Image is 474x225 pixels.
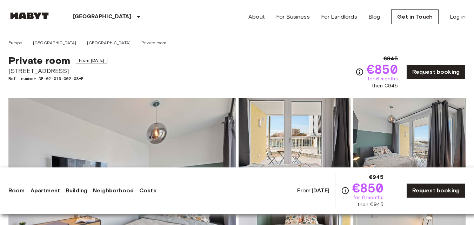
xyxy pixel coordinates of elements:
span: €850 [367,63,398,75]
span: €850 [352,181,383,194]
a: Europe [8,40,22,46]
a: For Business [276,13,310,21]
span: [STREET_ADDRESS] [8,66,107,75]
span: €945 [369,173,383,181]
a: Costs [139,186,156,195]
span: From: [297,187,329,194]
svg: Check cost overview for full price breakdown. Please note that discounts apply to new joiners onl... [355,68,364,76]
a: Get in Touch [391,9,439,24]
a: Log in [450,13,466,21]
a: Building [66,186,87,195]
span: €945 [383,54,398,63]
svg: Check cost overview for full price breakdown. Please note that discounts apply to new joiners onl... [341,186,349,195]
img: Picture of unit DE-02-019-002-03HF [353,98,466,190]
span: Private room [8,54,70,66]
a: Private room [141,40,166,46]
a: Request booking [406,65,466,79]
span: From [DATE] [76,57,108,64]
a: For Landlords [321,13,357,21]
p: [GEOGRAPHIC_DATA] [73,13,132,21]
span: then €945 [372,82,398,90]
span: then €945 [358,201,383,208]
b: [DATE] [312,187,329,194]
img: Habyt [8,12,51,19]
img: Picture of unit DE-02-019-002-03HF [239,98,351,190]
span: Ref. number DE-02-019-002-03HF [8,75,107,82]
a: [GEOGRAPHIC_DATA] [87,40,131,46]
a: Room [8,186,25,195]
a: Blog [368,13,380,21]
span: for 6 months [353,194,383,201]
a: Apartment [31,186,60,195]
a: About [248,13,265,21]
span: for 6 months [368,75,398,82]
a: Neighborhood [93,186,134,195]
a: Request booking [406,183,466,198]
a: [GEOGRAPHIC_DATA] [33,40,76,46]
